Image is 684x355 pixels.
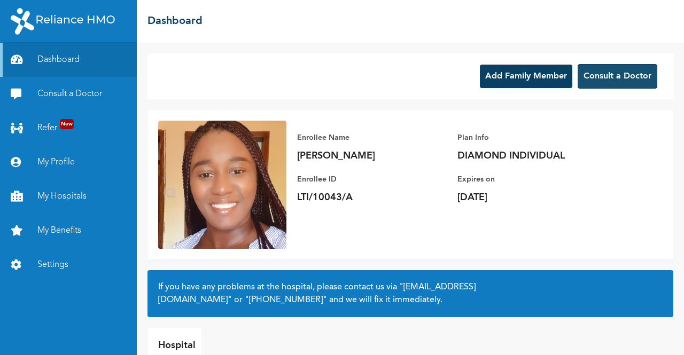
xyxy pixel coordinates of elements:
img: RelianceHMO's Logo [11,8,115,35]
p: Expires on [457,173,607,186]
h2: If you have any problems at the hospital, please contact us via or and we will fix it immediately. [158,281,663,306]
p: Enrollee ID [297,173,447,186]
p: Enrollee Name [297,131,447,144]
button: Add Family Member [480,65,572,88]
h2: Dashboard [147,13,203,29]
img: Enrollee [158,121,286,249]
p: Plan Info [457,131,607,144]
span: New [60,119,74,129]
a: "[PHONE_NUMBER]" [245,296,327,304]
p: LTI/10043/A [297,191,447,204]
p: DIAMOND INDIVIDUAL [457,149,607,162]
button: Consult a Doctor [578,64,657,89]
p: [PERSON_NAME] [297,149,447,162]
p: [DATE] [457,191,607,204]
